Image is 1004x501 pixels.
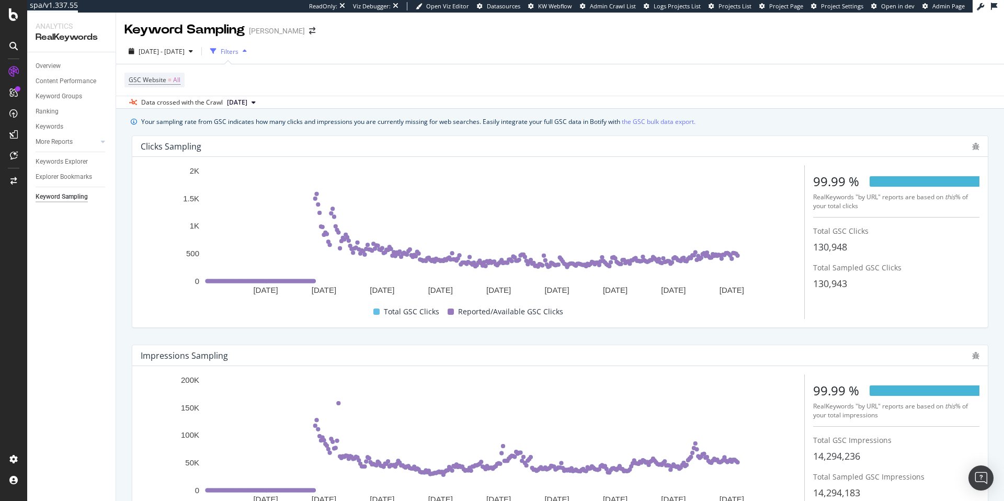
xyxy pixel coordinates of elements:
a: Logs Projects List [644,2,701,10]
a: Datasources [477,2,520,10]
a: the GSC bulk data export. [622,116,695,127]
a: Explorer Bookmarks [36,172,108,183]
a: Ranking [36,106,108,117]
span: Total Sampled GSC Clicks [813,263,902,272]
div: Clicks Sampling [141,141,201,152]
span: Projects List [718,2,751,10]
text: 1K [190,222,199,231]
a: KW Webflow [528,2,572,10]
text: 50K [185,458,199,467]
text: 0 [195,486,199,495]
text: [DATE] [603,286,627,294]
div: bug [972,143,979,150]
span: KW Webflow [538,2,572,10]
div: bug [972,352,979,359]
div: Keywords [36,121,63,132]
span: 14,294,236 [813,450,860,462]
div: More Reports [36,136,73,147]
a: Overview [36,61,108,72]
span: Logs Projects List [654,2,701,10]
text: [DATE] [428,286,453,294]
a: Project Settings [811,2,863,10]
text: 1.5K [183,194,199,203]
text: 200K [181,375,199,384]
button: [DATE] [223,96,260,109]
span: 2025 Sep. 28th [227,98,247,107]
a: Open in dev [871,2,915,10]
a: Admin Page [922,2,965,10]
button: [DATE] - [DATE] [124,43,197,60]
span: Total Sampled GSC Impressions [813,472,925,482]
div: Explorer Bookmarks [36,172,92,183]
text: [DATE] [661,286,686,294]
a: Keyword Sampling [36,191,108,202]
text: 0 [195,277,199,286]
span: Open Viz Editor [426,2,469,10]
div: Content Performance [36,76,96,87]
a: Content Performance [36,76,108,87]
div: ReadOnly: [309,2,337,10]
text: [DATE] [486,286,511,294]
span: Project Page [769,2,803,10]
span: Total GSC Clicks [813,226,869,236]
a: Keywords Explorer [36,156,108,167]
div: Open Intercom Messenger [968,465,994,491]
svg: A chart. [141,165,804,304]
span: GSC Website [129,75,166,84]
div: Overview [36,61,61,72]
span: Total GSC Impressions [813,435,892,445]
text: 100K [181,431,199,440]
a: Projects List [709,2,751,10]
div: Keyword Groups [36,91,82,102]
text: 500 [186,249,199,258]
div: Data crossed with the Crawl [141,98,223,107]
text: [DATE] [370,286,394,294]
a: More Reports [36,136,98,147]
div: Keywords Explorer [36,156,88,167]
div: Impressions Sampling [141,350,228,361]
span: Admin Page [932,2,965,10]
div: [PERSON_NAME] [249,26,305,36]
div: Your sampling rate from GSC indicates how many clicks and impressions you are currently missing f... [141,116,695,127]
div: RealKeywords "by URL" reports are based on % of your total impressions [813,402,979,419]
a: Open Viz Editor [416,2,469,10]
span: [DATE] - [DATE] [139,47,185,56]
div: 99.99 % [813,382,859,400]
div: 99.99 % [813,173,859,190]
span: = [168,75,172,84]
div: Ranking [36,106,59,117]
span: 14,294,183 [813,486,860,499]
div: RealKeywords "by URL" reports are based on % of your total clicks [813,192,979,210]
i: this [945,402,955,411]
text: [DATE] [253,286,278,294]
div: Keyword Sampling [36,191,88,202]
button: Filters [206,43,251,60]
span: Project Settings [821,2,863,10]
text: [DATE] [720,286,744,294]
span: All [173,73,180,87]
div: info banner [131,116,989,127]
span: Datasources [487,2,520,10]
div: Analytics [36,21,107,31]
a: Keyword Groups [36,91,108,102]
text: 150K [181,403,199,412]
text: 2K [190,166,199,175]
a: Admin Crawl List [580,2,636,10]
span: 130,948 [813,241,847,253]
span: Open in dev [881,2,915,10]
span: Admin Crawl List [590,2,636,10]
i: this [945,192,955,201]
div: Filters [221,47,238,56]
div: Viz Debugger: [353,2,391,10]
text: [DATE] [544,286,569,294]
span: 130,943 [813,277,847,290]
span: Reported/Available GSC Clicks [458,305,563,318]
span: Total GSC Clicks [384,305,439,318]
a: Project Page [759,2,803,10]
text: [DATE] [312,286,336,294]
a: Keywords [36,121,108,132]
div: arrow-right-arrow-left [309,27,315,35]
div: Keyword Sampling [124,21,245,39]
div: RealKeywords [36,31,107,43]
